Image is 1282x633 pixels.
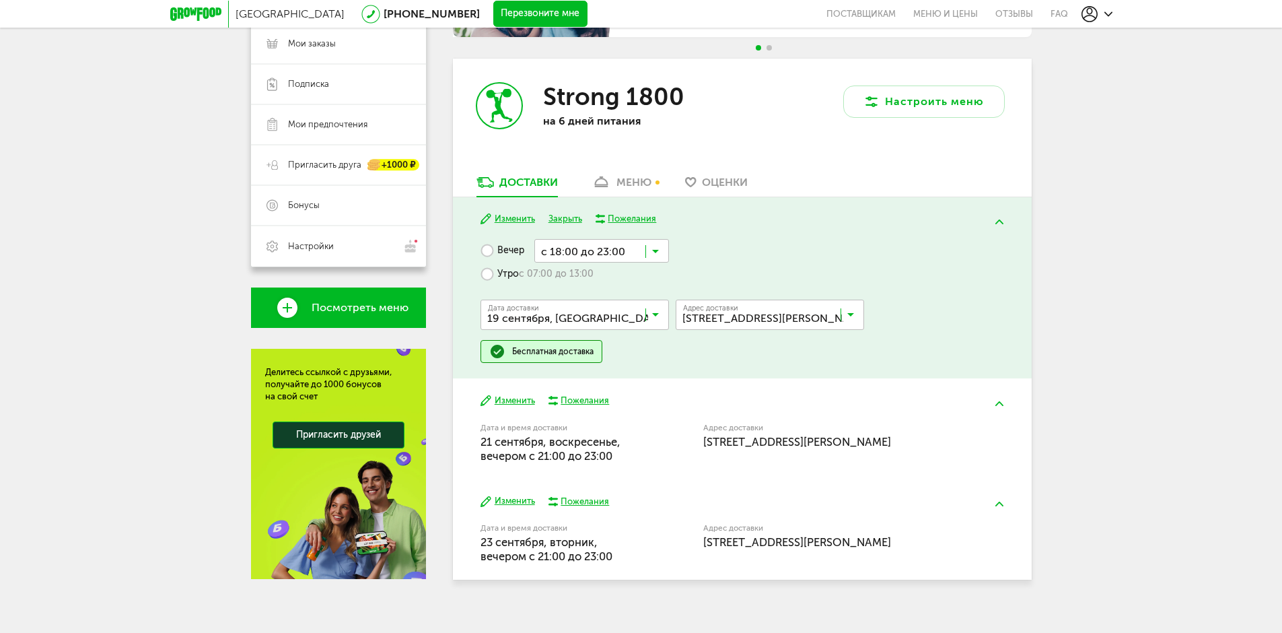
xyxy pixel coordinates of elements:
span: Мои предпочтения [288,119,367,131]
button: Пожелания [596,213,657,225]
p: на 6 дней питания [543,114,718,127]
span: Мои заказы [288,38,336,50]
span: [GEOGRAPHIC_DATA] [236,7,345,20]
label: Утро [480,263,594,286]
img: done.51a953a.svg [489,343,505,360]
a: Пригласить друзей [273,422,404,448]
a: Мои заказы [251,24,426,64]
span: Посмотреть меню [312,302,408,314]
span: Go to slide 1 [756,45,761,51]
span: 21 сентября, воскресенье, вечером c 21:00 до 23:00 [480,435,620,463]
a: [PHONE_NUMBER] [384,7,480,20]
span: с 07:00 до 13:00 [519,268,594,280]
button: Настроить меню [843,86,1005,118]
label: Адрес доставки [703,525,954,532]
label: Адрес доставки [703,424,954,432]
div: Пожелания [561,395,609,407]
span: Пригласить друга [288,159,361,171]
img: arrow-up-green.5eb5f82.svg [995,502,1003,506]
span: Оценки [702,176,748,189]
span: Подписка [288,78,329,90]
a: Пригласить друга +1000 ₽ [251,145,426,185]
a: Мои предпочтения [251,104,426,145]
button: Закрыть [548,213,582,226]
button: Изменить [480,213,535,226]
div: меню [616,176,651,189]
div: Бесплатная доставка [512,346,594,357]
label: Дата и время доставки [480,525,635,532]
img: arrow-up-green.5eb5f82.svg [995,220,1003,224]
span: Адрес доставки [683,304,738,312]
span: Бонусы [288,199,320,211]
label: Дата и время доставки [480,424,635,432]
button: Перезвоните мне [493,1,587,28]
span: Настройки [288,240,334,253]
button: Изменить [480,395,535,407]
a: Посмотреть меню [251,288,426,328]
span: 23 сентября, вторник, вечером c 21:00 до 23:00 [480,535,612,563]
span: [STREET_ADDRESS][PERSON_NAME] [703,435,891,448]
a: Оценки [678,175,754,197]
span: Дата доставки [488,304,539,312]
div: Делитесь ссылкой с друзьями, получайте до 1000 бонусов на свой счет [265,366,412,403]
img: arrow-up-green.5eb5f82.svg [995,401,1003,406]
a: Доставки [470,175,565,197]
button: Изменить [480,495,535,508]
div: +1000 ₽ [368,160,419,171]
a: меню [585,175,658,197]
h3: Strong 1800 [543,82,684,111]
span: Go to slide 2 [767,45,772,51]
a: Бонусы [251,185,426,226]
button: Пожелания [548,496,610,508]
a: Настройки [251,226,426,267]
label: Вечер [480,239,524,263]
div: Пожелания [561,496,609,508]
button: Пожелания [548,395,610,407]
div: Пожелания [608,213,656,225]
a: Подписка [251,64,426,104]
span: [STREET_ADDRESS][PERSON_NAME] [703,535,891,549]
div: Доставки [499,176,558,189]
